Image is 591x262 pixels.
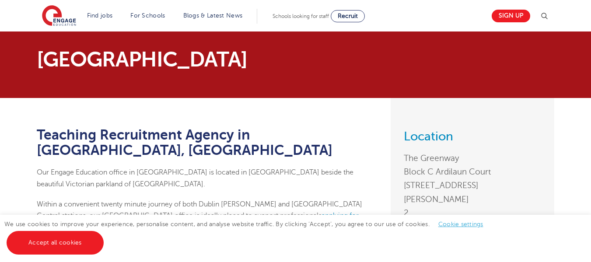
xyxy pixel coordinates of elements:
[338,13,358,19] span: Recruit
[331,10,365,22] a: Recruit
[87,12,113,19] a: Find jobs
[37,49,378,70] p: [GEOGRAPHIC_DATA]
[42,5,76,27] img: Engage Education
[7,231,104,255] a: Accept all cookies
[404,151,541,220] address: The Greenway Block C Ardilaun Court [STREET_ADDRESS][PERSON_NAME] 2
[404,130,541,143] h3: Location
[183,12,243,19] a: Blogs & Latest News
[4,221,492,246] span: We use cookies to improve your experience, personalise content, and analyse website traffic. By c...
[37,167,378,190] p: Our Engage Education office in [GEOGRAPHIC_DATA] is located in [GEOGRAPHIC_DATA] beside the beaut...
[273,13,329,19] span: Schools looking for staff
[37,127,378,158] h1: Teaching Recruitment Agency in [GEOGRAPHIC_DATA], [GEOGRAPHIC_DATA]
[37,199,378,233] p: Within a convenient twenty minute journey of both Dublin [PERSON_NAME] and [GEOGRAPHIC_DATA] Cent...
[438,221,483,227] a: Cookie settings
[492,10,530,22] a: Sign up
[130,12,165,19] a: For Schools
